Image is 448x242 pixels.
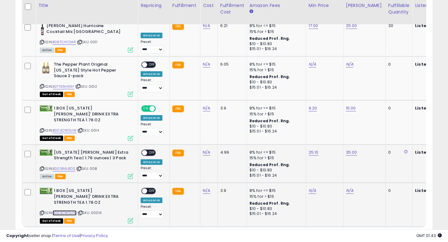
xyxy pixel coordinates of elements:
[53,210,77,216] a: B003CWOIJW
[40,136,63,141] span: All listings that are currently out of stock and unavailable for purchase on Amazon
[250,74,290,79] b: Reduced Prof. Rng.
[250,194,301,199] div: 15% for > $15
[388,23,408,29] div: 30
[346,61,353,67] a: N/A
[250,9,253,14] small: Amazon Fees.
[172,62,184,68] small: FBA
[64,92,75,97] span: FBA
[220,2,244,15] div: Fulfillment Cost
[250,23,301,29] div: 8% for <= $15
[346,23,357,29] a: 25.00
[388,2,410,15] div: Fulfillable Quantity
[220,150,242,155] div: 4.99
[250,111,301,117] div: 15% for > $15
[203,188,210,194] a: N/A
[172,2,198,9] div: Fulfillment
[250,36,290,41] b: Reduced Prof. Rng.
[141,33,162,38] div: Amazon AI
[388,188,408,193] div: 0
[54,105,129,124] b: 1 BOX [US_STATE] [PERSON_NAME]' DRINK EXTRA STRENGTH TEA 1.76 OZ
[203,23,210,29] a: N/A
[141,2,167,9] div: Repricing
[250,211,301,216] div: $15.01 - $16.24
[53,84,74,89] a: B07199H39F
[40,150,52,156] img: 51mDEm7pZzL._SL40_.jpg
[388,150,408,155] div: 0
[388,105,408,111] div: 0
[40,188,52,194] img: 51YeVRLVshL._SL40_.jpg
[220,188,242,193] div: 3.9
[250,173,301,178] div: $15.01 - $16.24
[415,149,443,155] b: Listed Price:
[141,78,165,92] div: Preset:
[250,118,290,123] b: Reduced Prof. Rng.
[40,218,63,224] span: All listings that are currently out of stock and unavailable for purchase on Amazon
[55,174,66,179] span: FBA
[141,71,162,77] div: Amazon AI
[250,129,301,134] div: $15.01 - $16.24
[250,150,301,155] div: 8% for <= $15
[203,149,210,156] a: N/A
[309,23,318,29] a: 17.00
[40,48,54,53] span: All listings currently available for purchase on Amazon
[416,233,442,239] span: 2025-08-15 01:43 GMT
[415,23,443,29] b: Listed Price:
[40,150,133,179] div: ASIN:
[250,29,301,35] div: 15% for > $15
[64,136,75,141] span: FBA
[203,105,210,111] a: N/A
[250,62,301,67] div: 8% for <= $15
[147,62,157,67] span: OFF
[46,23,122,36] b: [PERSON_NAME] Hurricane Cocktail Mix [GEOGRAPHIC_DATA]
[309,149,319,156] a: 25.10
[309,61,316,67] a: N/A
[250,46,301,52] div: $15.01 - $16.24
[250,124,301,129] div: $10 - $10.83
[250,85,301,90] div: $15.01 - $16.24
[415,188,443,193] b: Listed Price:
[415,61,443,67] b: Listed Price:
[76,166,97,171] span: | SKU: 008
[64,218,75,224] span: FBA
[141,159,162,165] div: Amazon AI
[250,67,301,73] div: 15% for > $15
[250,206,301,212] div: $10 - $10.83
[53,166,75,171] a: B003RAL8DS
[141,205,165,219] div: Preset:
[346,188,353,194] a: N/A
[38,2,135,9] div: Title
[172,105,184,112] small: FBA
[147,150,157,155] span: OFF
[40,105,52,111] img: 51YeVRLVshL._SL40_.jpg
[40,92,63,97] span: All listings that are currently out of stock and unavailable for purchase on Amazon
[142,106,150,111] span: ON
[77,40,97,44] span: | SKU: 0011
[40,105,133,140] div: ASIN:
[77,128,99,133] span: | SKU: 0014
[141,115,162,121] div: Amazon AI
[147,188,157,194] span: OFF
[250,168,301,173] div: $10 - $10.83
[40,174,54,179] span: All listings currently available for purchase on Amazon
[40,188,133,222] div: ASIN:
[40,62,52,74] img: 515ROiFuQVL._SL40_.jpg
[346,149,357,156] a: 35.00
[172,150,184,156] small: FBA
[388,62,408,67] div: 0
[203,2,215,9] div: Cost
[250,105,301,111] div: 8% for <= $15
[250,162,290,167] b: Reduced Prof. Rng.
[220,23,242,29] div: 6.21
[203,61,210,67] a: N/A
[75,84,97,89] span: | SKU: 0012
[141,40,165,54] div: Preset:
[6,233,108,239] div: seller snap | |
[346,2,383,9] div: [PERSON_NAME]
[40,23,133,52] div: ASIN:
[250,2,303,9] div: Amazon Fees
[250,155,301,161] div: 15% for > $15
[141,122,165,136] div: Preset:
[53,128,77,133] a: B003CWOIJW
[53,233,80,239] a: Terms of Use
[141,198,162,203] div: Amazon AI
